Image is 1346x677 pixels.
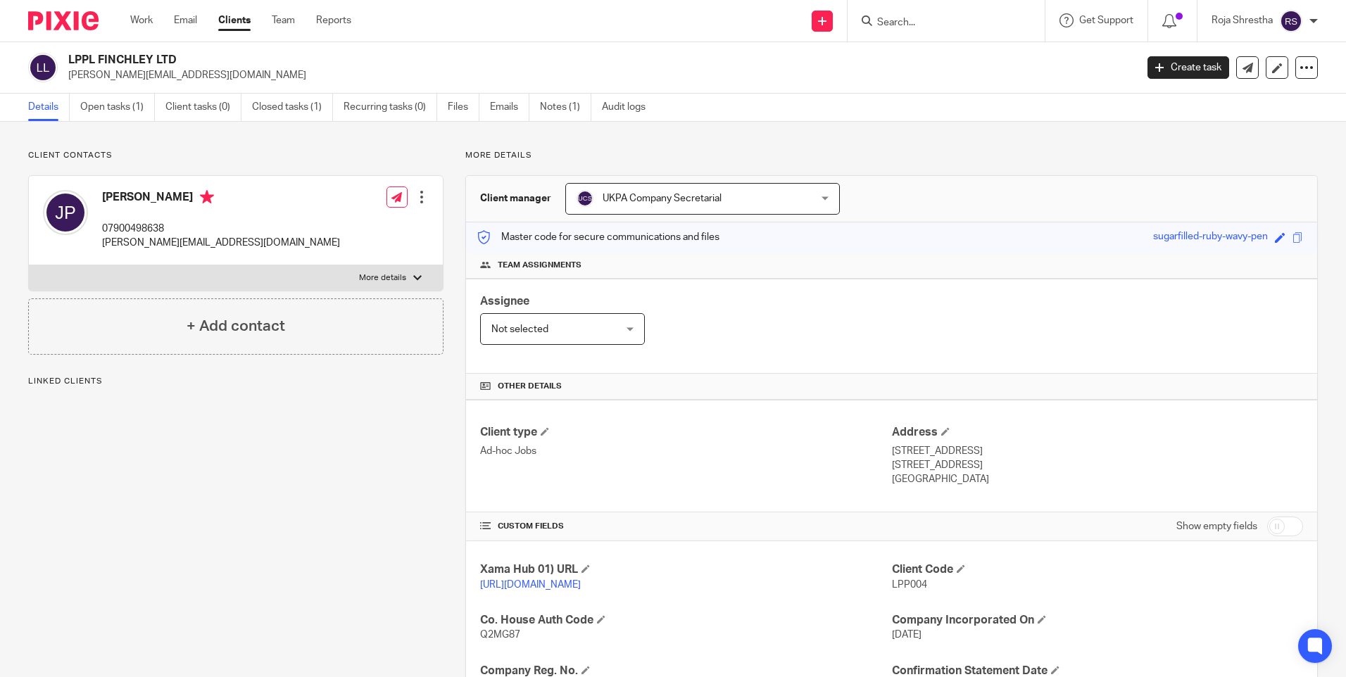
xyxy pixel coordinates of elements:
a: Files [448,94,479,121]
span: Assignee [480,296,529,307]
a: Emails [490,94,529,121]
p: [GEOGRAPHIC_DATA] [892,472,1303,486]
span: Get Support [1079,15,1133,25]
h4: Xama Hub 01) URL [480,562,891,577]
h4: Client type [480,425,891,440]
p: [STREET_ADDRESS] [892,444,1303,458]
h3: Client manager [480,191,551,205]
img: svg%3E [577,190,593,207]
p: Ad-hoc Jobs [480,444,891,458]
p: 07900498638 [102,222,340,236]
p: Client contacts [28,150,444,161]
a: Recurring tasks (0) [344,94,437,121]
a: Email [174,13,197,27]
p: More details [359,272,406,284]
h2: LPPL FINCHLEY LTD [68,53,914,68]
h4: + Add contact [187,315,285,337]
img: svg%3E [28,53,58,82]
span: Other details [498,381,562,392]
h4: Co. House Auth Code [480,613,891,628]
p: [PERSON_NAME][EMAIL_ADDRESS][DOMAIN_NAME] [68,68,1126,82]
a: Team [272,13,295,27]
h4: CUSTOM FIELDS [480,521,891,532]
p: [STREET_ADDRESS] [892,458,1303,472]
a: Clients [218,13,251,27]
input: Search [876,17,1002,30]
a: Notes (1) [540,94,591,121]
img: Pixie [28,11,99,30]
p: [PERSON_NAME][EMAIL_ADDRESS][DOMAIN_NAME] [102,236,340,250]
a: Reports [316,13,351,27]
span: Team assignments [498,260,581,271]
a: Create task [1147,56,1229,79]
span: LPP004 [892,580,927,590]
a: Open tasks (1) [80,94,155,121]
div: sugarfilled-ruby-wavy-pen [1153,229,1268,246]
a: Details [28,94,70,121]
a: [URL][DOMAIN_NAME] [480,580,581,590]
label: Show empty fields [1176,519,1257,533]
span: Not selected [491,324,548,334]
img: svg%3E [1280,10,1302,32]
h4: Address [892,425,1303,440]
p: Linked clients [28,376,444,387]
a: Audit logs [602,94,656,121]
h4: Company Incorporated On [892,613,1303,628]
h4: [PERSON_NAME] [102,190,340,208]
a: Client tasks (0) [165,94,241,121]
i: Primary [200,190,214,204]
a: Work [130,13,153,27]
span: Q2MG87 [480,630,520,640]
p: Master code for secure communications and files [477,230,719,244]
p: Roja Shrestha [1212,13,1273,27]
h4: Client Code [892,562,1303,577]
span: [DATE] [892,630,922,640]
p: More details [465,150,1318,161]
span: UKPA Company Secretarial [603,194,722,203]
img: svg%3E [43,190,88,235]
a: Closed tasks (1) [252,94,333,121]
